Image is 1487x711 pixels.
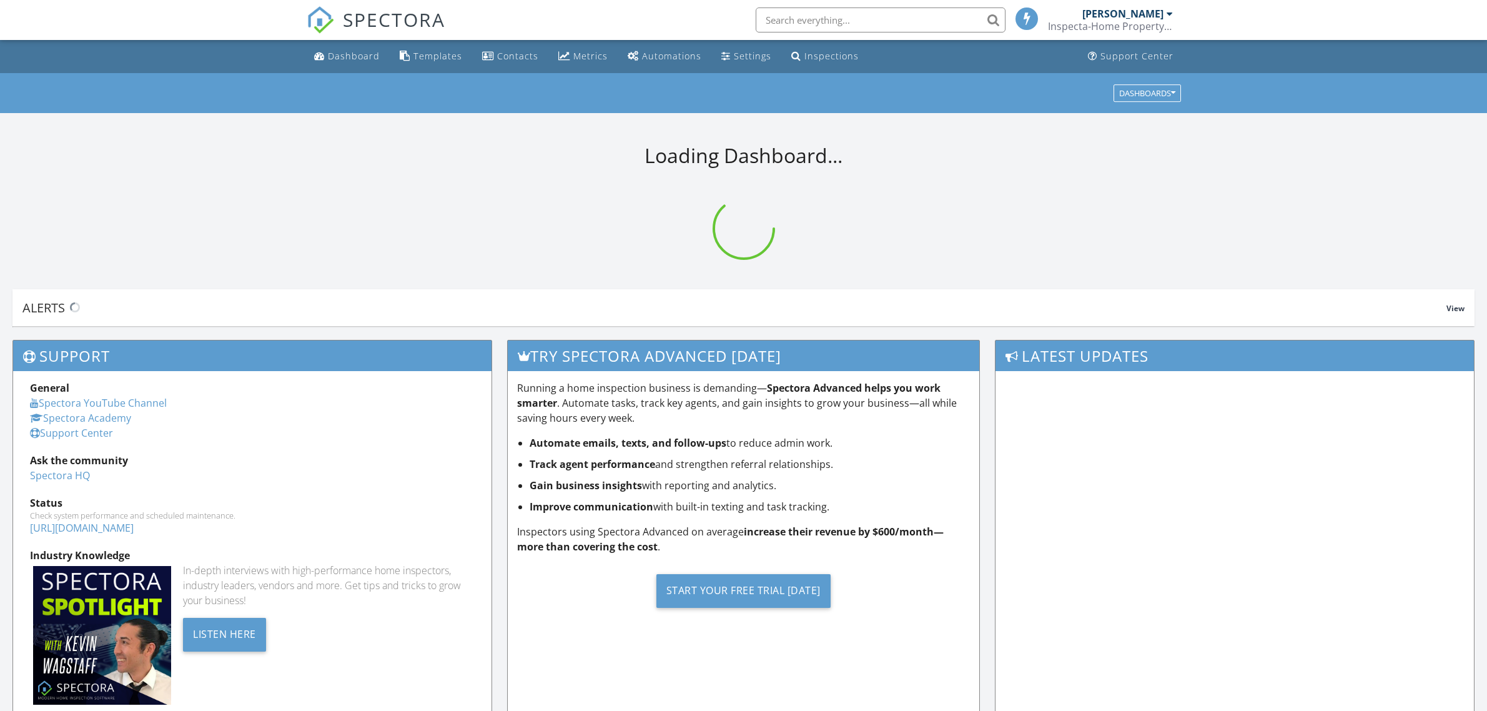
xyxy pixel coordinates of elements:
[530,478,969,493] li: with reporting and analytics.
[530,499,969,514] li: with built-in texting and task tracking.
[508,341,979,371] h3: Try spectora advanced [DATE]
[573,50,608,62] div: Metrics
[995,341,1474,371] h3: Latest Updates
[734,50,771,62] div: Settings
[517,525,944,554] strong: increase their revenue by $600/month—more than covering the cost
[623,45,706,68] a: Automations (Basic)
[1114,84,1181,102] button: Dashboards
[656,574,831,608] div: Start Your Free Trial [DATE]
[30,381,69,395] strong: General
[517,380,969,425] p: Running a home inspection business is demanding— . Automate tasks, track key agents, and gain ins...
[530,435,969,450] li: to reduce admin work.
[328,50,380,62] div: Dashboard
[30,426,113,440] a: Support Center
[183,618,266,652] div: Listen Here
[1446,303,1465,314] span: View
[30,453,475,468] div: Ask the community
[517,564,969,617] a: Start Your Free Trial [DATE]
[183,563,475,608] div: In-depth interviews with high-performance home inspectors, industry leaders, vendors and more. Ge...
[517,524,969,554] p: Inspectors using Spectora Advanced on average .
[517,381,941,410] strong: Spectora Advanced helps you work smarter
[30,521,134,535] a: [URL][DOMAIN_NAME]
[497,50,538,62] div: Contacts
[1100,50,1173,62] div: Support Center
[307,17,445,43] a: SPECTORA
[530,457,969,472] li: and strengthen referral relationships.
[530,479,642,492] strong: Gain business insights
[804,50,859,62] div: Inspections
[30,548,475,563] div: Industry Knowledge
[30,510,475,520] div: Check system performance and scheduled maintenance.
[716,45,776,68] a: Settings
[530,436,726,450] strong: Automate emails, texts, and follow-ups
[30,411,131,425] a: Spectora Academy
[1048,20,1173,32] div: Inspecta-Home Property Inspections
[756,7,1005,32] input: Search everything...
[786,45,864,68] a: Inspections
[309,45,385,68] a: Dashboard
[307,6,334,34] img: The Best Home Inspection Software - Spectora
[530,500,653,514] strong: Improve communication
[30,469,90,482] a: Spectora HQ
[642,50,701,62] div: Automations
[30,396,167,410] a: Spectora YouTube Channel
[1083,45,1178,68] a: Support Center
[33,566,171,704] img: Spectoraspolightmain
[413,50,462,62] div: Templates
[183,627,266,640] a: Listen Here
[1119,89,1175,97] div: Dashboards
[13,341,492,371] h3: Support
[22,299,1446,316] div: Alerts
[477,45,543,68] a: Contacts
[1082,7,1163,20] div: [PERSON_NAME]
[553,45,613,68] a: Metrics
[30,495,475,510] div: Status
[395,45,467,68] a: Templates
[530,457,655,471] strong: Track agent performance
[343,6,445,32] span: SPECTORA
